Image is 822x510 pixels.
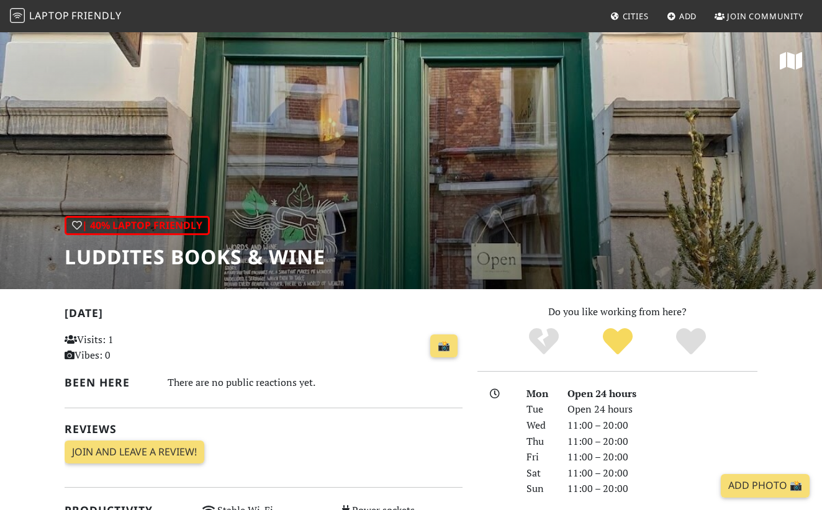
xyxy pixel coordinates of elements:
div: 11:00 – 20:00 [560,481,765,497]
a: 📸 [430,334,458,358]
div: 11:00 – 20:00 [560,465,765,481]
p: Do you like working from here? [477,304,757,320]
div: 11:00 – 20:00 [560,418,765,434]
h2: Reviews [65,423,463,436]
img: LaptopFriendly [10,8,25,23]
div: 11:00 – 20:00 [560,434,765,450]
span: Join Community [727,11,803,22]
div: There are no public reactions yet. [168,374,463,391]
span: Friendly [71,9,121,22]
span: Add [679,11,697,22]
a: Join and leave a review! [65,441,204,464]
div: Sat [519,465,560,481]
div: Fri [519,449,560,465]
div: Mon [519,386,560,402]
div: | 40% Laptop Friendly [65,216,210,236]
div: Open 24 hours [560,386,765,402]
div: Definitely! [654,326,728,357]
span: Laptop [29,9,70,22]
div: Wed [519,418,560,434]
div: 11:00 – 20:00 [560,449,765,465]
p: Visits: 1 Vibes: 0 [65,332,187,364]
div: Yes [580,326,654,357]
div: Thu [519,434,560,450]
a: Add Photo 📸 [721,474,810,498]
div: Open 24 hours [560,401,765,418]
h2: [DATE] [65,306,463,324]
div: No [507,326,580,357]
h1: Luddites Books & Wine [65,245,325,269]
a: Join Community [710,5,808,27]
h2: Been here [65,376,153,389]
a: Add [662,5,702,27]
div: Sun [519,481,560,497]
div: Tue [519,401,560,418]
a: LaptopFriendly LaptopFriendly [10,6,122,27]
span: Cities [623,11,649,22]
a: Cities [605,5,654,27]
